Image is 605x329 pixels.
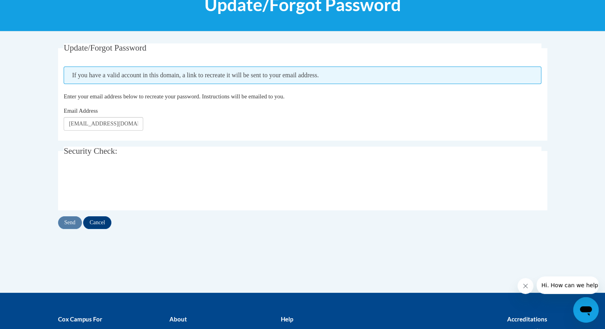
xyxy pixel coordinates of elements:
span: Security Check: [64,146,117,156]
iframe: Message from company [537,276,599,294]
span: Email Address [64,108,98,114]
span: Hi. How can we help? [5,6,64,12]
span: Enter your email address below to recreate your password. Instructions will be emailed to you. [64,93,284,100]
b: Accreditations [507,315,547,323]
span: Update/Forgot Password [64,43,146,53]
b: Cox Campus For [58,315,102,323]
input: Cancel [83,216,111,229]
span: If you have a valid account in this domain, a link to recreate it will be sent to your email addr... [64,67,541,84]
b: Help [280,315,293,323]
input: Email [64,117,143,131]
b: About [169,315,187,323]
iframe: Close message [517,278,533,294]
iframe: reCAPTCHA [64,169,185,200]
iframe: Button to launch messaging window [573,297,599,323]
